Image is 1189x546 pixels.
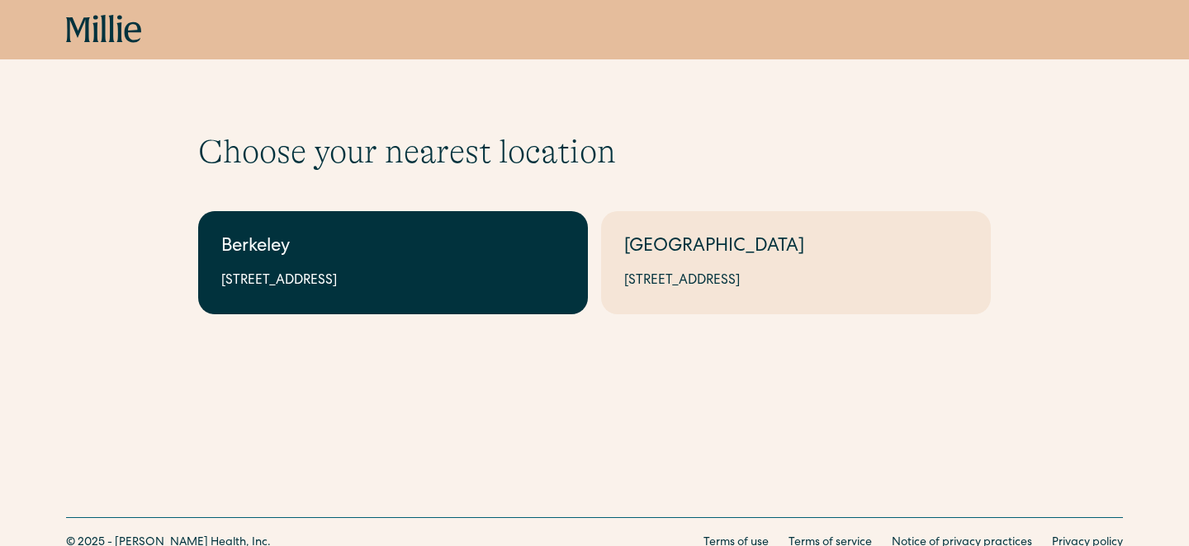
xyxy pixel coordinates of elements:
[601,211,991,314] a: [GEOGRAPHIC_DATA][STREET_ADDRESS]
[624,271,968,291] div: [STREET_ADDRESS]
[221,271,565,291] div: [STREET_ADDRESS]
[221,234,565,261] div: Berkeley
[198,132,991,172] h1: Choose your nearest location
[66,15,142,45] a: home
[624,234,968,261] div: [GEOGRAPHIC_DATA]
[198,211,588,314] a: Berkeley[STREET_ADDRESS]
